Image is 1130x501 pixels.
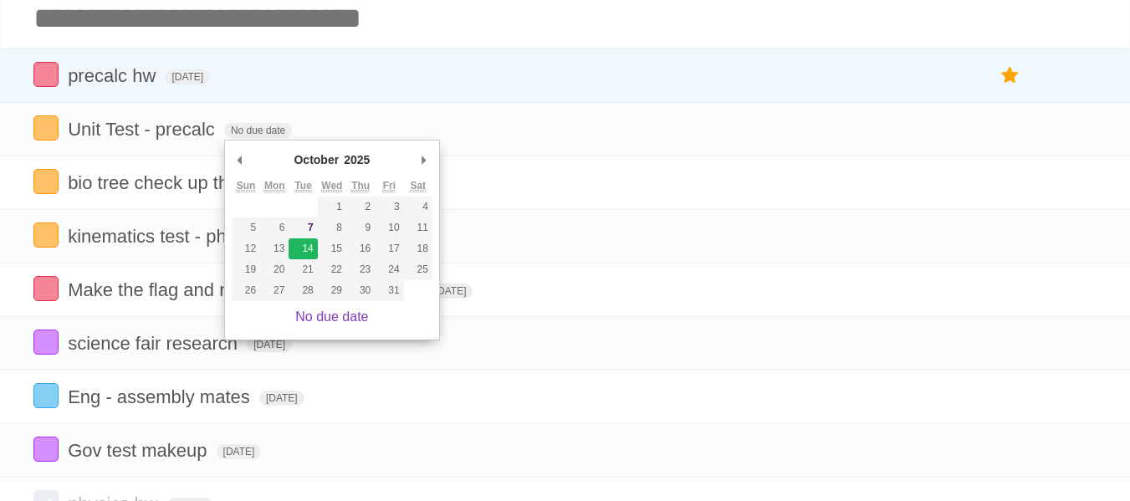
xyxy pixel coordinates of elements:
button: 4 [404,197,432,217]
button: Previous Month [232,147,248,172]
button: 19 [232,259,260,280]
label: Star task [995,62,1026,89]
button: 17 [375,238,403,259]
button: 18 [404,238,432,259]
button: 22 [318,259,346,280]
label: Done [33,383,59,408]
label: Done [33,276,59,301]
abbr: Monday [264,180,285,192]
label: Done [33,169,59,194]
span: [DATE] [428,284,473,299]
label: Done [33,115,59,141]
button: 20 [260,259,289,280]
button: 25 [404,259,432,280]
button: 13 [260,238,289,259]
button: 1 [318,197,346,217]
label: Done [33,437,59,462]
span: [DATE] [217,444,262,459]
abbr: Sunday [237,180,256,192]
span: Gov test makeup [68,440,211,461]
span: [DATE] [247,337,292,352]
abbr: Thursday [351,180,370,192]
abbr: Tuesday [294,180,311,192]
div: October [291,147,341,172]
span: Make the flag and map of Harmonia Haven [68,279,422,300]
button: Next Month [416,147,432,172]
button: 26 [232,280,260,301]
button: 8 [318,217,346,238]
span: Unit Test - precalc [68,119,219,140]
button: 24 [375,259,403,280]
span: Eng - assembly mates [68,386,254,407]
button: 27 [260,280,289,301]
span: science fair research [68,333,242,354]
button: 16 [346,238,375,259]
label: Done [33,62,59,87]
button: 5 [232,217,260,238]
button: 2 [346,197,375,217]
a: No due date [295,309,368,324]
div: 2025 [341,147,372,172]
button: 28 [289,280,317,301]
abbr: Friday [383,180,396,192]
span: [DATE] [165,69,210,84]
span: No due date [224,123,292,138]
button: 6 [260,217,289,238]
label: Done [33,222,59,248]
button: 30 [346,280,375,301]
button: 7 [289,217,317,238]
span: [DATE] [259,391,304,406]
button: 10 [375,217,403,238]
button: 14 [289,238,317,259]
button: 29 [318,280,346,301]
span: bio tree check up thing [68,172,257,193]
button: 31 [375,280,403,301]
button: 3 [375,197,403,217]
span: kinematics test - physics [68,226,271,247]
button: 21 [289,259,317,280]
button: 9 [346,217,375,238]
button: 23 [346,259,375,280]
button: 11 [404,217,432,238]
label: Done [33,330,59,355]
abbr: Wednesday [321,180,342,192]
button: 12 [232,238,260,259]
abbr: Saturday [410,180,426,192]
span: precalc hw [68,65,160,86]
button: 15 [318,238,346,259]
